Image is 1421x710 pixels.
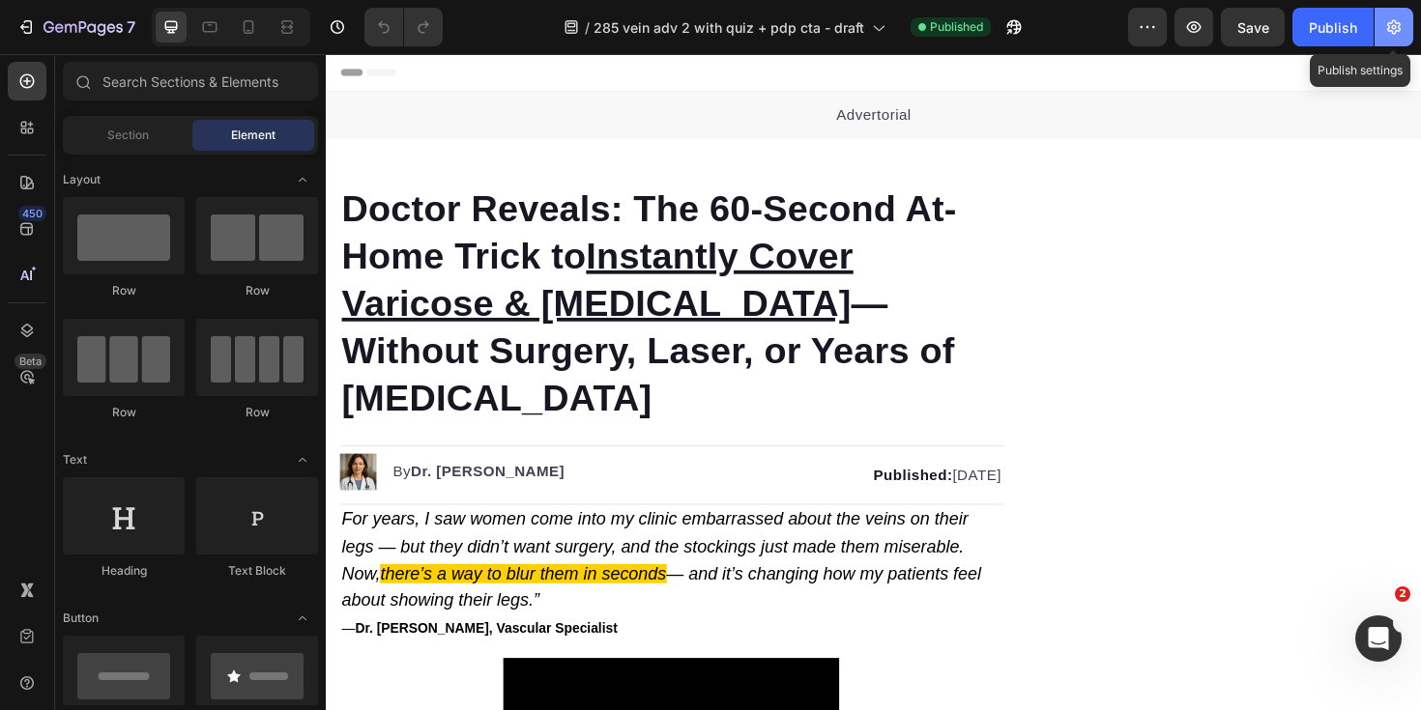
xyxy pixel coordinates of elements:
[196,562,318,580] div: Text Block
[63,282,185,299] div: Row
[90,434,253,450] strong: Dr. [PERSON_NAME]
[1292,8,1374,46] button: Publish
[18,206,46,221] div: 450
[287,444,318,475] span: Toggle open
[326,54,1421,710] iframe: Design area
[1237,19,1269,36] span: Save
[127,15,135,39] p: 7
[2,53,1158,76] p: Advertorial
[63,451,87,469] span: Text
[1221,8,1285,46] button: Save
[63,171,101,188] span: Layout
[585,17,590,38] span: /
[196,282,318,299] div: Row
[231,127,275,144] span: Element
[364,8,443,46] div: Undo/Redo
[16,192,558,285] u: Instantly Cover Varicose & [MEDICAL_DATA]
[63,562,185,580] div: Heading
[327,435,714,458] p: [DATE]
[1355,615,1402,662] iframe: Intercom live chat
[63,404,185,421] div: Row
[8,8,144,46] button: 7
[16,540,57,560] i: Now,
[16,600,308,615] span: —
[287,603,318,634] span: Toggle open
[107,127,149,144] span: Section
[1309,17,1357,38] div: Publish
[14,423,53,462] img: gempages_568350827467506625-a89760d6-b7d0-47f6-a775-90ba7faaeead.png
[57,540,360,560] i: there’s a way to blur them in seconds
[16,540,694,589] i: — and it’s changing how my patients feel about showing their legs.”
[31,600,309,615] strong: Dr. [PERSON_NAME], Vascular Specialist
[71,431,252,454] p: By
[63,610,99,627] span: Button
[594,17,864,38] span: 285 vein adv 2 with quiz + pdp cta - draft
[16,482,680,531] i: For years, I saw women come into my clinic embarrassed about the veins on their legs — but they d...
[1395,586,1410,602] span: 2
[63,62,318,100] input: Search Sections & Elements
[196,404,318,421] div: Row
[930,18,983,36] span: Published
[287,164,318,195] span: Toggle open
[14,136,717,391] h1: Doctor Reveals: The 60-Second At-Home Trick to — Without Surgery, Laser, or Years of [MEDICAL_DATA]
[14,354,46,369] div: Beta
[579,438,663,454] strong: Published:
